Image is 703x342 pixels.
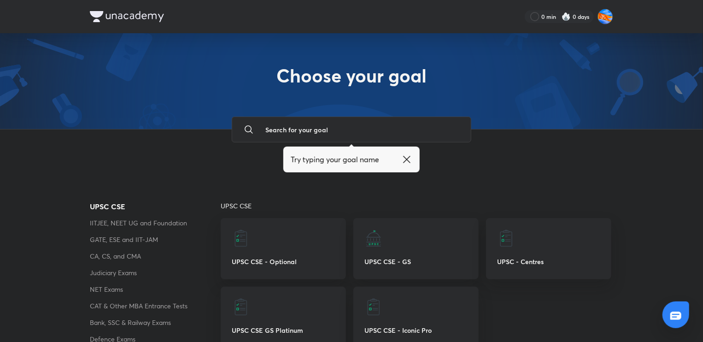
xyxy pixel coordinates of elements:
a: IITJEE, NEET UG and Foundation [90,218,221,229]
img: Company Logo [90,11,164,22]
a: CA, CS, and CMA [90,251,221,262]
a: Bank, SSC & Railway Exams [90,317,221,328]
div: Try typing your goal name [291,154,412,165]
p: UPSC CSE - Iconic Pro [364,325,468,335]
img: UPSC CSE - Iconic Pro [364,298,383,316]
img: UPSC CSE - Optional [232,229,250,248]
h1: Choose your goal [276,65,427,98]
a: GATE, ESE and IIT-JAM [90,234,221,245]
p: UPSC - Centres [497,257,600,266]
a: UPSC CSE [90,201,221,212]
a: Judiciary Exams [90,267,221,278]
a: CAT & Other MBA Entrance Tests [90,301,221,312]
img: Adithya MA [598,9,613,24]
p: UPSC CSE - Optional [232,257,335,266]
img: UPSC CSE GS Platinum [232,298,250,316]
img: UPSC - Centres [497,229,516,248]
a: NET Exams [90,284,221,295]
img: UPSC CSE - GS [364,229,383,248]
p: UPSC CSE [221,201,613,211]
input: Search for your goal [258,117,463,142]
img: streak [562,12,571,21]
p: UPSC CSE - GS [364,257,468,266]
p: UPSC CSE GS Platinum [232,325,335,335]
